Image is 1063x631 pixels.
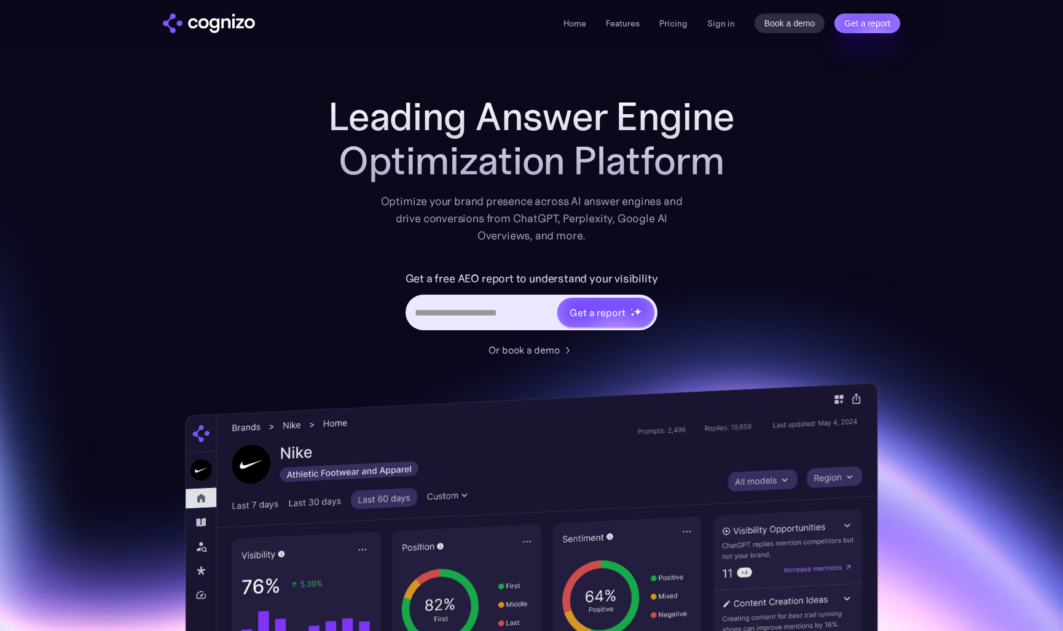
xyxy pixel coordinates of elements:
a: Pricing [659,18,688,29]
a: Get a report [834,14,900,33]
a: Sign in [707,16,735,31]
div: Optimize your brand presence across AI answer engines and drive conversions from ChatGPT, Perplex... [380,193,683,244]
a: Home [563,18,586,29]
img: star [630,308,632,310]
div: Get a report [570,305,625,320]
h1: Leading Answer Engine Optimization Platform [286,95,777,183]
img: star [630,312,635,317]
a: home [163,14,255,33]
a: Features [606,18,640,29]
label: Get a free AEO report to understand your visibility [406,269,658,288]
img: cognizo logo [163,14,255,33]
a: Book a demo [755,14,825,33]
form: Hero URL Input Form [406,269,658,336]
a: Or book a demo [488,343,575,357]
div: Or book a demo [488,343,560,357]
img: star [633,308,641,315]
a: Get a reportstarstarstar [556,296,656,328]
